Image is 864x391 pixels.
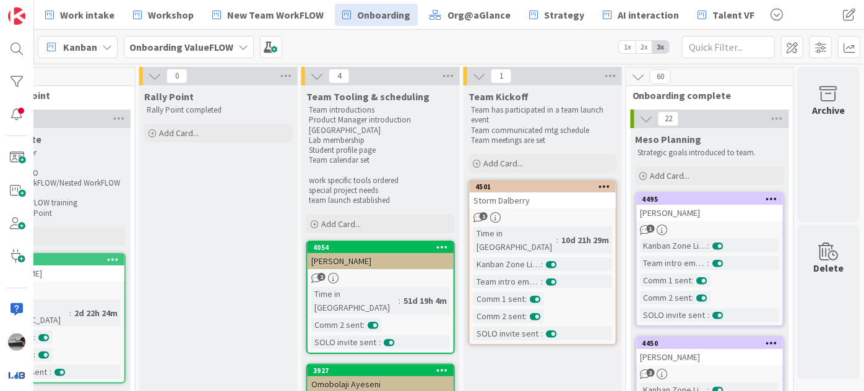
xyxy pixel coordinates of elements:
span: 2 [647,369,655,377]
div: Time in [GEOGRAPHIC_DATA] [311,287,399,314]
div: Time in [GEOGRAPHIC_DATA] [473,226,556,254]
a: 4495[PERSON_NAME]Kanban Zone Licensed:Team intro email sent:Comm 1 sent:Comm 2 sent:SOLO invite s... [636,192,784,327]
p: Team calendar set [309,155,452,165]
a: Work intake [38,4,122,26]
div: 4501 [470,181,616,192]
span: : [525,309,527,323]
p: special project needs [309,186,452,195]
div: 4450 [637,338,783,349]
p: Team introductions [309,105,452,115]
a: AI interaction [595,4,686,26]
div: 10d 21h 29m [558,233,612,247]
span: New Team WorkFLOW [227,7,324,22]
div: Kanban Zone Licensed [641,239,708,252]
div: 4501 [475,183,616,191]
span: : [541,257,543,271]
div: 4450[PERSON_NAME] [637,338,783,365]
span: 1 [647,225,655,233]
div: SOLO invite sent [311,335,379,349]
span: Add Card... [321,218,361,230]
div: SOLO invite sent [641,308,708,322]
span: 2 [318,273,326,281]
span: 1 [491,69,512,84]
span: 4 [329,69,350,84]
span: Strategy [544,7,584,22]
span: 22 [658,111,679,126]
span: Add Card... [483,158,523,169]
p: Product Manager introduction [309,115,452,125]
a: Onboarding [335,4,418,26]
span: : [556,233,558,247]
span: : [541,275,543,288]
div: 4495 [637,194,783,205]
a: New Team WorkFLOW [205,4,331,26]
div: [PERSON_NAME] [637,205,783,221]
div: 3927 [313,366,454,375]
span: 3x [652,41,669,53]
p: team launch established [309,195,452,205]
span: Add Card... [650,170,690,181]
div: 4054 [313,243,454,252]
span: Onboarding [357,7,410,22]
span: : [708,308,710,322]
span: : [379,335,381,349]
span: Work intake [60,7,114,22]
p: Team meetings are set [471,135,615,145]
span: 2x [636,41,652,53]
div: Comm 2 sent [473,309,525,323]
div: Archive [813,103,845,118]
span: : [525,292,527,306]
p: Rally Point completed [147,105,290,115]
span: : [692,273,694,287]
a: 4501Storm DalberryTime in [GEOGRAPHIC_DATA]:10d 21h 29mKanban Zone Licensed:Team intro email sent... [469,180,617,345]
div: Comm 2 sent [641,291,692,304]
div: 4495 [642,195,783,204]
span: : [541,327,543,340]
input: Quick Filter... [682,36,775,58]
b: Onboarding ValueFLOW [129,41,233,53]
div: 4495[PERSON_NAME] [637,194,783,221]
p: Team communicated mtg schedule [471,126,615,135]
img: Visit kanbanzone.com [8,7,25,25]
div: 4054[PERSON_NAME] [308,242,454,269]
span: 1x [619,41,636,53]
span: Org@aGlance [447,7,511,22]
span: 0 [166,69,188,84]
div: Team intro email sent [641,256,708,270]
p: Team has participated in a team launch event [471,105,615,126]
span: : [708,256,710,270]
a: 4054[PERSON_NAME]Time in [GEOGRAPHIC_DATA]:51d 19h 4mComm 2 sent:SOLO invite sent: [306,241,455,354]
p: Strategic goals introduced to team. [638,148,782,158]
a: Strategy [522,4,592,26]
p: [GEOGRAPHIC_DATA] [309,126,452,135]
span: 60 [650,69,671,84]
div: Comm 2 sent [311,318,363,332]
a: Talent VF [690,4,762,26]
div: SOLO invite sent [473,327,541,340]
div: Delete [814,260,844,275]
span: AI interaction [618,7,679,22]
p: work specific tools ordered [309,176,452,186]
img: avatar [8,366,25,384]
span: Add Card... [159,127,199,139]
div: 4450 [642,339,783,348]
div: [PERSON_NAME] [637,349,783,365]
div: Comm 1 sent [473,292,525,306]
a: Org@aGlance [421,4,518,26]
span: Workshop [148,7,194,22]
span: Kanban [63,40,97,54]
span: Meso Planning [636,133,702,145]
span: Onboarding complete [633,89,778,101]
span: : [399,294,400,307]
a: Workshop [126,4,201,26]
div: Comm 1 sent [641,273,692,287]
div: Team intro email sent [473,275,541,288]
div: 3927 [308,365,454,376]
span: Team Tooling & scheduling [306,90,430,103]
span: Team Kickoff [469,90,529,103]
p: Student profile page [309,145,452,155]
div: 51d 19h 4m [400,294,450,307]
div: 4054 [308,242,454,253]
span: Rally Point [144,90,194,103]
span: : [692,291,694,304]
